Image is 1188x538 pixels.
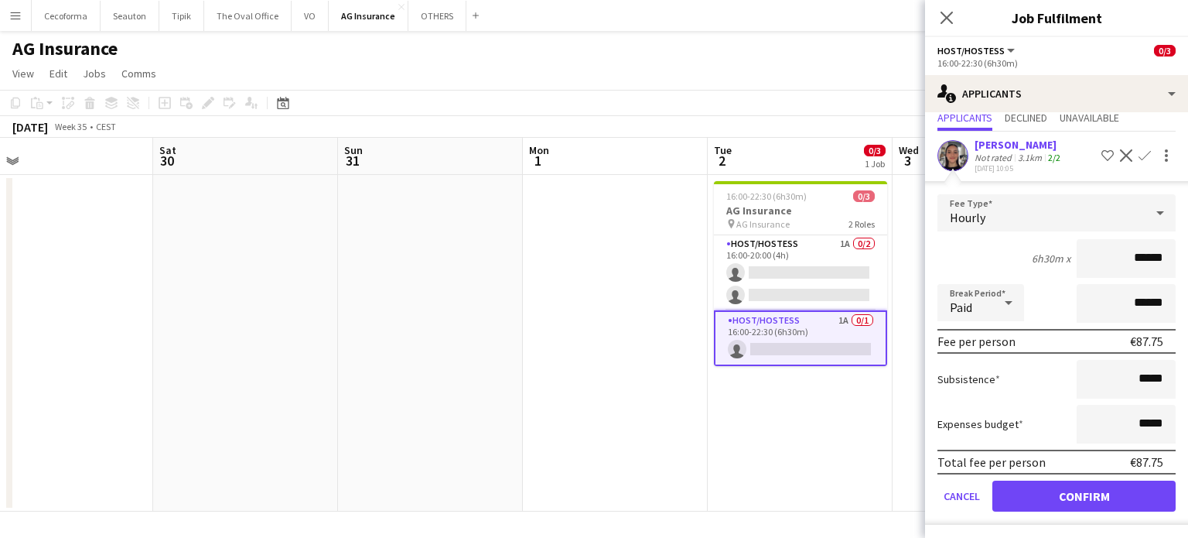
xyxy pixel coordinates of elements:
h3: Job Fulfilment [925,8,1188,28]
span: Applicants [937,112,992,123]
span: Mon [529,143,549,157]
div: [DATE] [12,119,48,135]
div: 6h30m x [1032,252,1070,266]
a: Jobs [77,63,112,84]
span: Week 35 [51,121,90,132]
span: Hourly [950,210,985,225]
span: 16:00-22:30 (6h30m) [726,190,807,202]
a: View [6,63,40,84]
span: AG Insurance [736,218,790,230]
button: Cecoforma [32,1,101,31]
button: Tipik [159,1,204,31]
span: 31 [342,152,363,170]
span: Comms [121,67,156,81]
a: Edit [43,63,73,84]
span: 0/3 [864,145,886,156]
h1: AG Insurance [12,37,118,60]
span: 3 [896,152,919,170]
label: Subsistence [937,372,1000,386]
app-skills-label: 2/2 [1048,152,1060,163]
div: Fee per person [937,334,1016,349]
button: OTHERS [408,1,466,31]
button: VO [292,1,329,31]
span: Wed [899,143,919,157]
button: Confirm [992,481,1176,512]
span: Sat [159,143,176,157]
span: Paid [950,300,972,315]
h3: AG Insurance [714,204,887,218]
span: Host/Hostess [937,45,1005,57]
div: Total fee per person [937,454,1046,470]
app-job-card: 16:00-22:30 (6h30m)0/3AG Insurance AG Insurance2 RolesHost/Hostess1A0/216:00-20:00 (4h) Host/Host... [714,181,887,366]
button: Cancel [937,481,986,512]
div: €87.75 [1130,334,1163,349]
span: 1 [527,152,549,170]
label: Expenses budget [937,417,1023,431]
div: [PERSON_NAME] [975,138,1063,152]
div: CEST [96,121,116,132]
button: Host/Hostess [937,45,1017,57]
span: 30 [157,152,176,170]
span: 0/3 [853,190,875,202]
span: 2 [712,152,732,170]
span: Edit [49,67,67,81]
div: 3.1km [1015,152,1045,163]
app-card-role: Host/Hostess1A0/216:00-20:00 (4h) [714,235,887,310]
span: 2 Roles [848,218,875,230]
div: Not rated [975,152,1015,163]
span: Jobs [83,67,106,81]
button: The Oval Office [204,1,292,31]
button: Seauton [101,1,159,31]
span: Declined [1005,112,1047,123]
span: Tue [714,143,732,157]
div: 16:00-22:30 (6h30m) [937,57,1176,69]
span: Sun [344,143,363,157]
span: Unavailable [1060,112,1119,123]
span: View [12,67,34,81]
div: Applicants [925,75,1188,112]
span: 0/3 [1154,45,1176,57]
div: [DATE] 10:05 [975,163,1063,173]
button: AG Insurance [329,1,408,31]
div: 1 Job [865,158,885,170]
div: €87.75 [1130,454,1163,470]
app-card-role: Host/Hostess1A0/116:00-22:30 (6h30m) [714,310,887,366]
a: Comms [115,63,162,84]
